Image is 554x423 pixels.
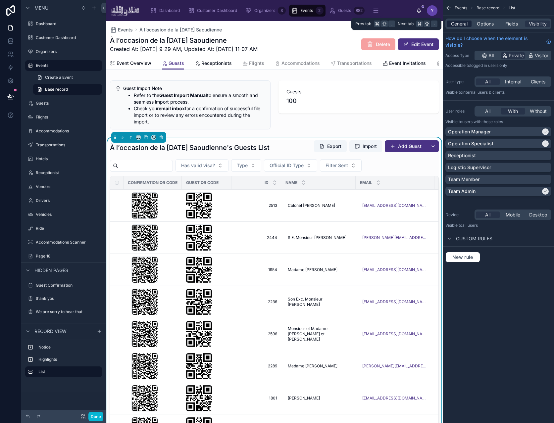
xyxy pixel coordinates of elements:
[445,63,551,68] p: Accessible to
[34,5,48,11] span: Menu
[139,26,222,33] a: À l’occasion de la [DATE] Saoudienne
[176,159,228,172] button: Select Button
[186,5,242,17] a: Customer Dashboard
[25,251,102,261] a: Page 18
[509,52,524,59] span: Private
[36,283,101,288] label: Guest Confirmation
[235,331,277,337] a: 2596
[326,162,348,169] span: Filter Sent
[488,52,494,59] span: All
[288,267,337,272] span: Madame [PERSON_NAME]
[448,140,493,147] p: Operation Specialist
[264,159,317,172] button: Select Button
[36,21,101,26] label: Dashboard
[529,21,547,27] span: Visibility
[33,72,102,83] a: Create a Event
[389,21,394,26] span: ,
[285,361,352,371] a: Madame [PERSON_NAME]
[45,75,73,80] span: Create a Event
[159,8,180,13] span: Dashboard
[34,267,68,274] span: Hidden pages
[362,363,428,369] a: [PERSON_NAME][EMAIL_ADDRESS][DOMAIN_NAME]
[148,5,184,17] a: Dashboard
[186,180,219,185] span: Guest QR Code
[36,63,98,68] label: Events
[25,195,102,206] a: Drivers
[25,46,102,57] a: Organizers
[288,363,337,369] span: Madame [PERSON_NAME]
[477,21,494,27] span: Options
[289,5,326,17] a: Events2
[360,264,430,275] a: [EMAIL_ADDRESS][DOMAIN_NAME]
[314,140,347,152] button: Export
[145,3,416,18] div: scrollable content
[36,184,101,189] label: Vendors
[235,203,277,208] a: 2513
[117,60,151,67] span: Event Overview
[25,154,102,164] a: Hotels
[327,5,367,17] a: Guests882
[36,198,101,203] label: Drivers
[360,200,430,211] a: [EMAIL_ADDRESS][DOMAIN_NAME]
[285,294,352,310] a: Son Exc. Monsieur [PERSON_NAME]
[25,237,102,248] a: Accommodations Scanner
[281,60,320,67] span: Accommodations
[111,5,139,16] img: App logo
[36,296,101,301] label: thank you
[445,90,551,95] p: Visible to
[456,235,492,242] span: Custom rules
[36,101,101,106] label: Guests
[162,57,184,70] a: Guests
[195,57,232,70] a: Receptionists
[455,5,467,11] span: Events
[445,109,472,114] label: User roles
[448,188,476,195] p: Team Admin
[431,8,433,13] span: Y
[25,167,102,178] a: Receptionist
[445,79,472,84] label: User type
[21,339,106,384] div: scrollable content
[320,159,362,172] button: Select Button
[531,78,545,85] span: Clients
[470,63,507,68] span: Logged in users only
[285,264,352,275] a: Madame [PERSON_NAME]
[197,8,237,13] span: Customer Dashboard
[36,254,101,259] label: Page 18
[288,326,349,342] span: Monsieur et Madame [PERSON_NAME] et [PERSON_NAME]
[25,181,102,192] a: Vendors
[36,309,101,314] label: We are sorry to hear that
[38,369,97,374] label: List
[110,36,258,45] h1: À l’occasion de la [DATE] Saoudienne
[235,396,277,401] span: 1801
[349,140,382,152] button: Import
[330,57,372,70] a: Transportations
[445,119,551,124] p: Visible to
[354,7,365,15] div: 882
[110,26,133,33] a: Events
[462,223,478,228] span: all users
[448,164,491,171] p: Logistic Supervisor
[25,293,102,304] a: thank you
[25,306,102,317] a: We are sorry to hear that
[181,162,215,169] span: Has valid visa?
[38,345,99,350] label: Notice
[36,142,101,148] label: Transportations
[360,393,430,403] a: [EMAIL_ADDRESS][DOMAIN_NAME]
[505,21,518,27] span: Fields
[509,5,515,11] span: List
[355,21,371,26] span: Prev tab
[235,235,277,240] span: 2444
[316,7,324,15] div: 2
[445,53,472,58] label: Access Type
[508,108,518,115] span: With
[36,128,101,134] label: Accommodations
[389,60,426,67] span: Event Invitations
[285,180,297,185] span: name
[477,5,499,11] span: Base record
[382,57,426,70] a: Event Invitations
[36,212,101,217] label: Vehicles
[360,297,430,307] a: [EMAIL_ADDRESS][DOMAIN_NAME]
[25,126,102,136] a: Accommodations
